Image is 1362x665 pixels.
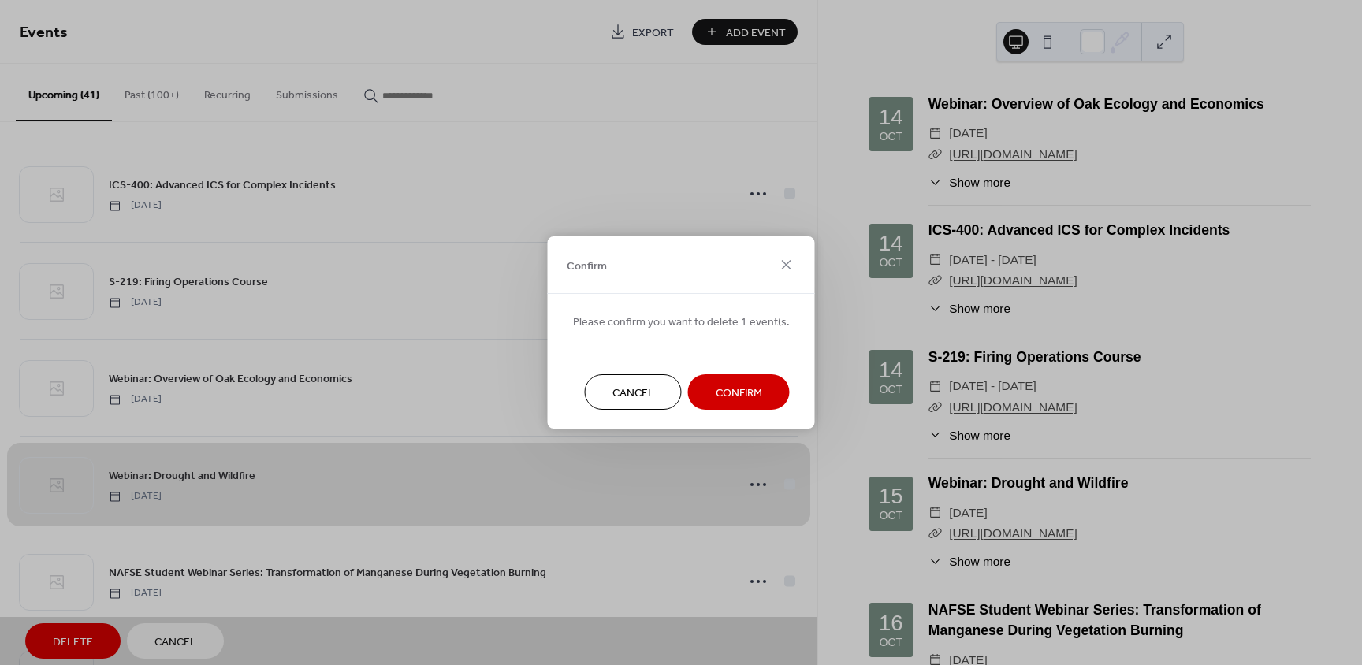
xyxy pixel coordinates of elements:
[716,385,762,402] span: Confirm
[585,374,682,410] button: Cancel
[567,258,607,274] span: Confirm
[612,385,654,402] span: Cancel
[688,374,790,410] button: Confirm
[573,314,790,331] span: Please confirm you want to delete 1 event(s.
